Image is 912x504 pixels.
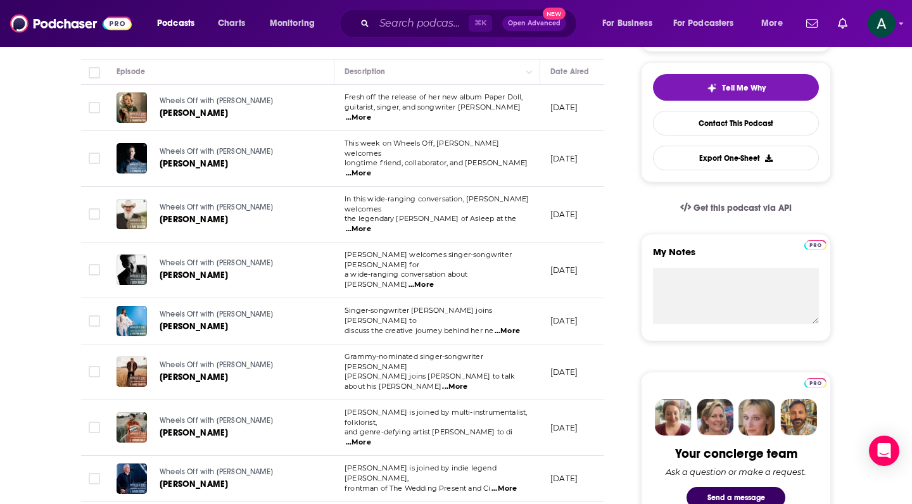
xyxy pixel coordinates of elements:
span: ...More [346,113,371,123]
p: [DATE] [550,102,578,113]
span: Logged in as ashley88139 [868,9,896,37]
img: Sydney Profile [655,399,692,436]
span: ⌘ K [469,15,492,32]
span: the legendary [PERSON_NAME] of Asleep at the [345,214,517,223]
div: Description [345,64,385,79]
a: [PERSON_NAME] [160,427,310,439]
div: Open Intercom Messenger [869,436,899,466]
span: Wheels Off with [PERSON_NAME] [160,416,273,425]
span: ...More [495,326,520,336]
span: Toggle select row [89,153,100,164]
a: Wheels Off with [PERSON_NAME] [160,146,310,158]
p: [DATE] [550,153,578,164]
span: [PERSON_NAME] [160,158,228,169]
span: In this wide-ranging conversation, [PERSON_NAME] welcomes [345,194,529,213]
a: Wheels Off with [PERSON_NAME] [160,415,310,427]
span: longtime friend, collaborator, and [PERSON_NAME] [345,158,528,167]
img: Jon Profile [780,399,817,436]
p: [DATE] [550,265,578,275]
span: Toggle select row [89,315,100,327]
a: Wheels Off with [PERSON_NAME] [160,467,310,478]
span: a wide-ranging conversation about [PERSON_NAME] [345,270,468,289]
div: Episode [117,64,145,79]
a: [PERSON_NAME] [160,269,310,282]
span: Wheels Off with [PERSON_NAME] [160,203,273,211]
img: tell me why sparkle [707,83,717,93]
p: [DATE] [550,367,578,377]
a: Wheels Off with [PERSON_NAME] [160,258,310,269]
button: open menu [148,13,211,34]
span: New [543,8,566,20]
span: Get this podcast via API [693,203,792,213]
img: Podchaser Pro [804,378,826,388]
span: ...More [346,438,371,448]
img: Jules Profile [738,399,775,436]
p: [DATE] [550,422,578,433]
button: tell me why sparkleTell Me Why [653,74,819,101]
a: Wheels Off with [PERSON_NAME] [160,202,310,213]
span: For Business [602,15,652,32]
span: This week on Wheels Off, [PERSON_NAME] welcomes [345,139,500,158]
a: [PERSON_NAME] [160,158,310,170]
input: Search podcasts, credits, & more... [374,13,469,34]
a: Wheels Off with [PERSON_NAME] [160,360,310,371]
button: open menu [752,13,799,34]
span: and genre-defying artist [PERSON_NAME] to di [345,427,513,436]
span: discuss the creative journey behind her ne [345,326,493,335]
span: [PERSON_NAME] [160,321,228,332]
span: Wheels Off with [PERSON_NAME] [160,360,273,369]
span: Wheels Off with [PERSON_NAME] [160,147,273,156]
p: [DATE] [550,473,578,484]
span: Fresh off the release of her new album Paper Doll, [345,92,523,101]
button: open menu [665,13,752,34]
label: My Notes [653,246,819,268]
span: For Podcasters [673,15,734,32]
span: Grammy-nominated singer-songwriter [PERSON_NAME] [345,352,483,371]
span: Charts [218,15,245,32]
span: Toggle select row [89,102,100,113]
div: Date Aired [550,64,589,79]
span: Wheels Off with [PERSON_NAME] [160,467,273,476]
span: Open Advanced [508,20,560,27]
span: [PERSON_NAME] joins [PERSON_NAME] to talk about his [PERSON_NAME] [345,372,515,391]
button: open menu [593,13,668,34]
a: [PERSON_NAME] [160,478,310,491]
span: [PERSON_NAME] [160,270,228,280]
button: Export One-Sheet [653,146,819,170]
span: guitarist, singer, and songwriter [PERSON_NAME] [345,103,521,111]
img: User Profile [868,9,896,37]
a: Show notifications dropdown [833,13,852,34]
span: ...More [491,484,517,494]
p: [DATE] [550,315,578,326]
a: Pro website [804,376,826,388]
a: Charts [210,13,253,34]
span: [PERSON_NAME] [160,427,228,438]
p: [DATE] [550,209,578,220]
span: Toggle select row [89,264,100,275]
a: [PERSON_NAME] [160,320,310,333]
div: Search podcasts, credits, & more... [351,9,589,38]
span: ...More [346,224,371,234]
div: Ask a question or make a request. [666,467,806,477]
a: Pro website [804,238,826,250]
span: ...More [442,382,467,392]
span: Wheels Off with [PERSON_NAME] [160,310,273,318]
span: [PERSON_NAME] welcomes singer-songwriter [PERSON_NAME] for [345,250,512,269]
span: Singer-songwriter [PERSON_NAME] joins [PERSON_NAME] to [345,306,492,325]
span: frontman of The Wedding Present and Ci [345,484,491,493]
span: [PERSON_NAME] is joined by multi-instrumentalist, folklorist, [345,408,527,427]
a: Get this podcast via API [670,192,802,224]
span: [PERSON_NAME] [160,214,228,225]
a: Wheels Off with [PERSON_NAME] [160,309,310,320]
span: [PERSON_NAME] is joined by indie legend [PERSON_NAME], [345,463,497,482]
span: ...More [408,280,434,290]
a: Contact This Podcast [653,111,819,135]
span: Wheels Off with [PERSON_NAME] [160,96,273,105]
span: Toggle select row [89,208,100,220]
span: Podcasts [157,15,194,32]
button: open menu [261,13,331,34]
a: Show notifications dropdown [801,13,823,34]
button: Column Actions [522,65,537,80]
img: Podchaser - Follow, Share and Rate Podcasts [10,11,132,35]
